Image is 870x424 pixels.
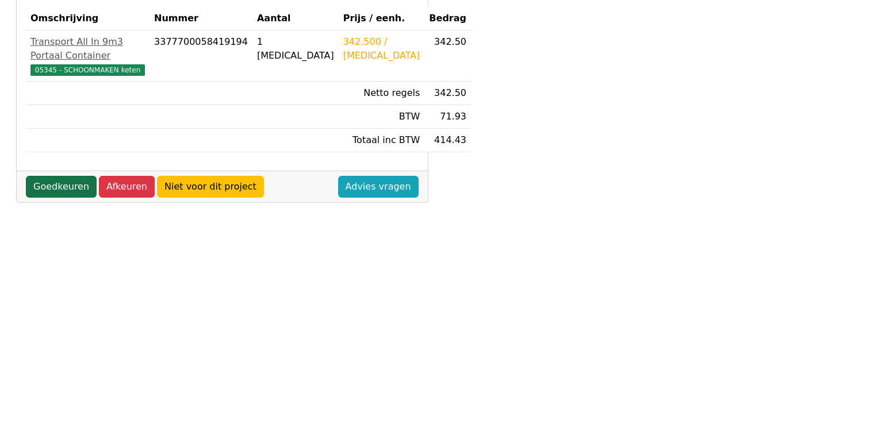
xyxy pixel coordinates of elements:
td: 414.43 [424,129,471,152]
td: 342.50 [424,82,471,105]
a: Goedkeuren [26,176,97,198]
td: BTW [339,105,425,129]
a: Afkeuren [99,176,155,198]
div: 342.500 / [MEDICAL_DATA] [343,35,420,63]
a: Transport All In 9m3 Portaal Container05345 - SCHOONMAKEN keten [30,35,145,76]
td: 342.50 [424,30,471,82]
div: 1 [MEDICAL_DATA] [257,35,334,63]
th: Prijs / eenh. [339,7,425,30]
td: 3377700058419194 [150,30,252,82]
span: 05345 - SCHOONMAKEN keten [30,64,145,76]
td: Totaal inc BTW [339,129,425,152]
th: Aantal [252,7,339,30]
div: Transport All In 9m3 Portaal Container [30,35,145,63]
th: Nummer [150,7,252,30]
td: Netto regels [339,82,425,105]
a: Advies vragen [338,176,419,198]
a: Niet voor dit project [157,176,264,198]
th: Bedrag [424,7,471,30]
th: Omschrijving [26,7,150,30]
td: 71.93 [424,105,471,129]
